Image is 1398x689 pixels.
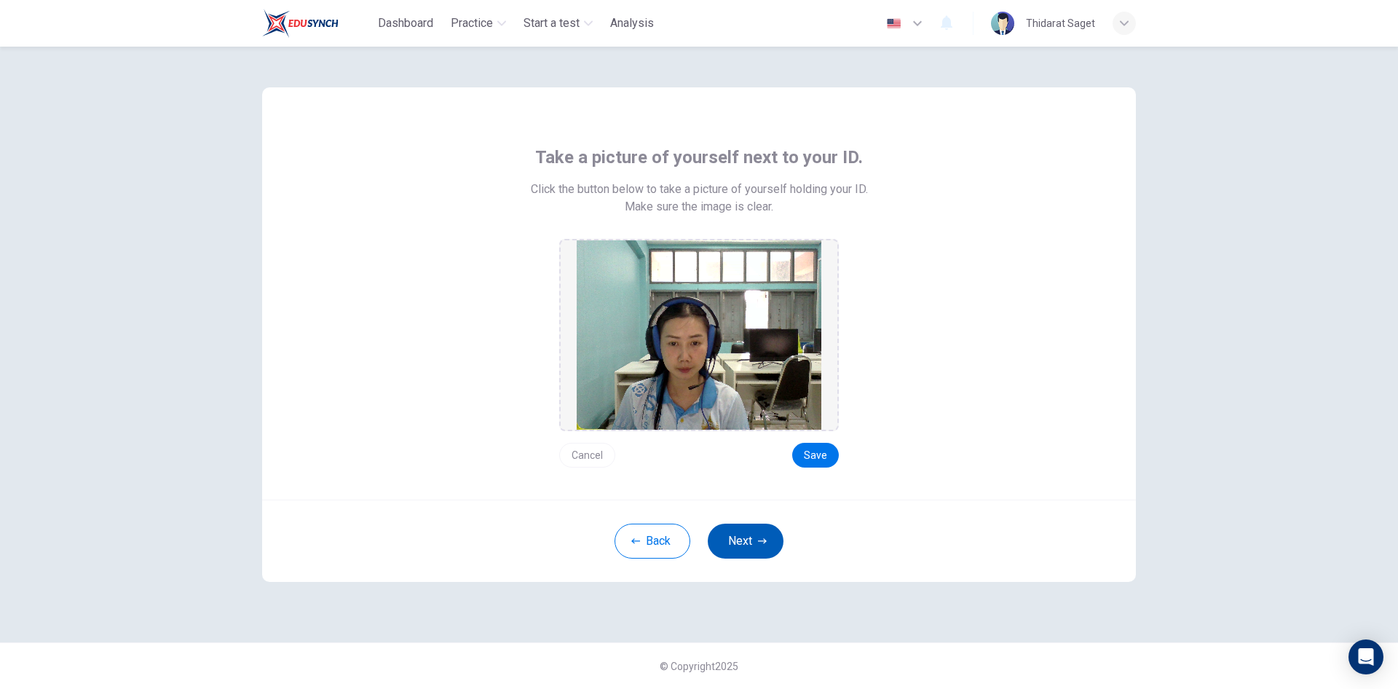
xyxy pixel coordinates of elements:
button: Back [615,524,690,559]
img: en [885,18,903,29]
img: Train Test logo [262,9,339,38]
div: Open Intercom Messenger [1348,639,1383,674]
button: Start a test [518,10,599,36]
button: Practice [445,10,512,36]
img: Profile picture [991,12,1014,35]
button: Dashboard [372,10,439,36]
img: preview screemshot [577,240,821,430]
a: Train Test logo [262,9,372,38]
span: © Copyright 2025 [660,661,738,672]
div: Thidarat Saget [1026,15,1095,32]
span: Take a picture of yourself next to your ID. [535,146,863,169]
span: Start a test [524,15,580,32]
button: Save [792,443,839,468]
button: Analysis [604,10,660,36]
span: Practice [451,15,493,32]
span: Click the button below to take a picture of yourself holding your ID. [531,181,868,198]
span: Dashboard [378,15,433,32]
button: Cancel [559,443,615,468]
button: Next [708,524,783,559]
span: Analysis [610,15,654,32]
span: Make sure the image is clear. [625,198,773,216]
